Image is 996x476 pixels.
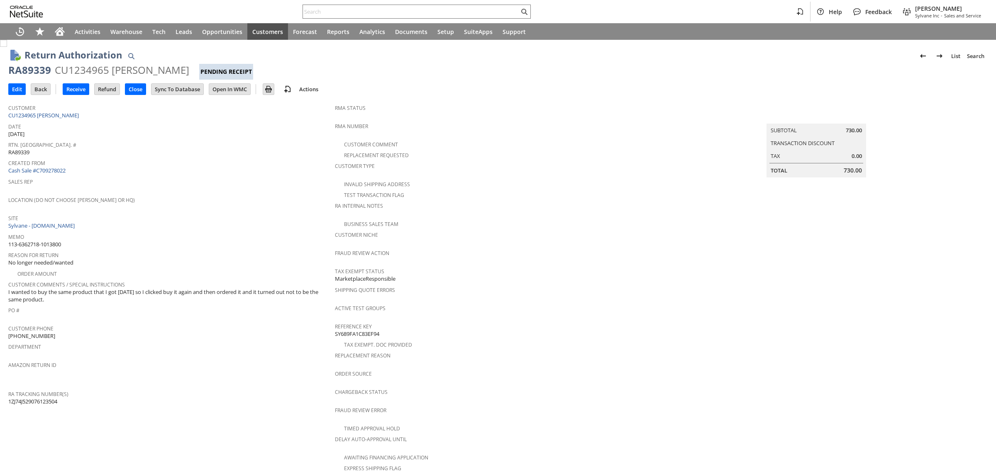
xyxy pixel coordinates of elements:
[335,330,379,338] span: SY689FA1C83EF94
[503,28,526,36] span: Support
[335,323,372,330] a: Reference Key
[335,268,384,275] a: Tax Exempt Status
[344,341,412,348] a: Tax Exempt. Doc Provided
[335,305,386,312] a: Active Test Groups
[8,281,125,288] a: Customer Comments / Special Instructions
[944,12,981,19] span: Sales and Service
[10,23,30,40] a: Recent Records
[829,8,842,16] span: Help
[8,141,76,148] a: Rtn. [GEOGRAPHIC_DATA]. #
[327,28,349,36] span: Reports
[844,166,862,175] span: 730.00
[202,28,242,36] span: Opportunities
[335,104,366,112] a: RMA Status
[335,275,395,283] span: MarketplaceResponsible
[865,8,892,16] span: Feedback
[75,28,100,36] span: Activities
[199,64,253,80] div: Pending Receipt
[344,192,404,199] a: Test Transaction Flag
[293,28,317,36] span: Forecast
[283,84,293,94] img: add-record.svg
[941,12,942,19] span: -
[264,84,273,94] img: Print
[322,23,354,40] a: Reports
[915,5,981,12] span: [PERSON_NAME]
[151,84,203,95] input: Sync To Database
[17,270,57,277] a: Order Amount
[55,63,189,77] div: CU1234965 [PERSON_NAME]
[8,197,135,204] a: Location (Do Not Choose [PERSON_NAME] or HQ)
[846,126,862,134] span: 730.00
[8,398,57,406] span: 1ZJ74J529076123504
[125,84,146,95] input: Close
[335,202,383,209] a: RA Internal Notes
[8,215,18,222] a: Site
[8,123,21,130] a: Date
[395,28,427,36] span: Documents
[344,141,398,148] a: Customer Comment
[335,287,395,294] a: Shipping Quote Errors
[8,325,54,332] a: Customer Phone
[8,160,45,167] a: Created From
[8,307,20,314] a: PO #
[767,110,866,124] caption: Summary
[8,259,73,267] span: No longer needed/wanted
[152,28,166,36] span: Tech
[8,233,24,240] a: Memo
[335,370,372,377] a: Order Source
[247,23,288,40] a: Customers
[935,51,945,61] img: Next
[335,389,388,396] a: Chargeback Status
[771,167,787,174] a: Total
[8,104,35,112] a: Customer
[209,84,250,95] input: Open In WMC
[344,454,428,461] a: Awaiting Financing Application
[344,425,400,432] a: Timed Approval Hold
[8,63,51,77] div: RA89339
[344,152,409,159] a: Replacement Requested
[30,23,50,40] div: Shortcuts
[252,28,283,36] span: Customers
[335,163,375,170] a: Customer Type
[8,343,41,350] a: Department
[948,49,964,63] a: List
[24,48,122,62] h1: Return Authorization
[197,23,247,40] a: Opportunities
[498,23,531,40] a: Support
[126,51,136,61] img: Quick Find
[8,252,59,259] a: Reason For Return
[8,288,331,304] span: I wanted to buy the same product that I got [DATE] so I clicked buy it again and then ordered it ...
[31,84,50,95] input: Back
[50,23,70,40] a: Home
[335,436,407,443] a: Delay Auto-Approval Until
[464,28,493,36] span: SuiteApps
[8,178,33,185] a: Sales Rep
[918,51,928,61] img: Previous
[437,28,454,36] span: Setup
[70,23,105,40] a: Activities
[344,181,410,188] a: Invalid Shipping Address
[335,407,386,414] a: Fraud Review Error
[8,148,29,156] span: RA89339
[171,23,197,40] a: Leads
[8,332,55,340] span: [PHONE_NUMBER]
[63,84,89,95] input: Receive
[263,84,274,95] input: Print
[852,152,862,160] span: 0.00
[335,352,391,359] a: Replacement reason
[95,84,120,95] input: Refund
[8,167,66,174] a: Cash Sale #C709278022
[9,84,25,95] input: Edit
[344,465,401,472] a: Express Shipping Flag
[519,7,529,17] svg: Search
[354,23,390,40] a: Analytics
[8,391,68,398] a: RA Tracking Number(s)
[35,27,45,36] svg: Shortcuts
[8,130,24,138] span: [DATE]
[432,23,459,40] a: Setup
[344,221,398,228] a: Business Sales Team
[335,231,378,238] a: Customer Niche
[8,112,81,119] a: CU1234965 [PERSON_NAME]
[147,23,171,40] a: Tech
[335,250,389,257] a: Fraud Review Action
